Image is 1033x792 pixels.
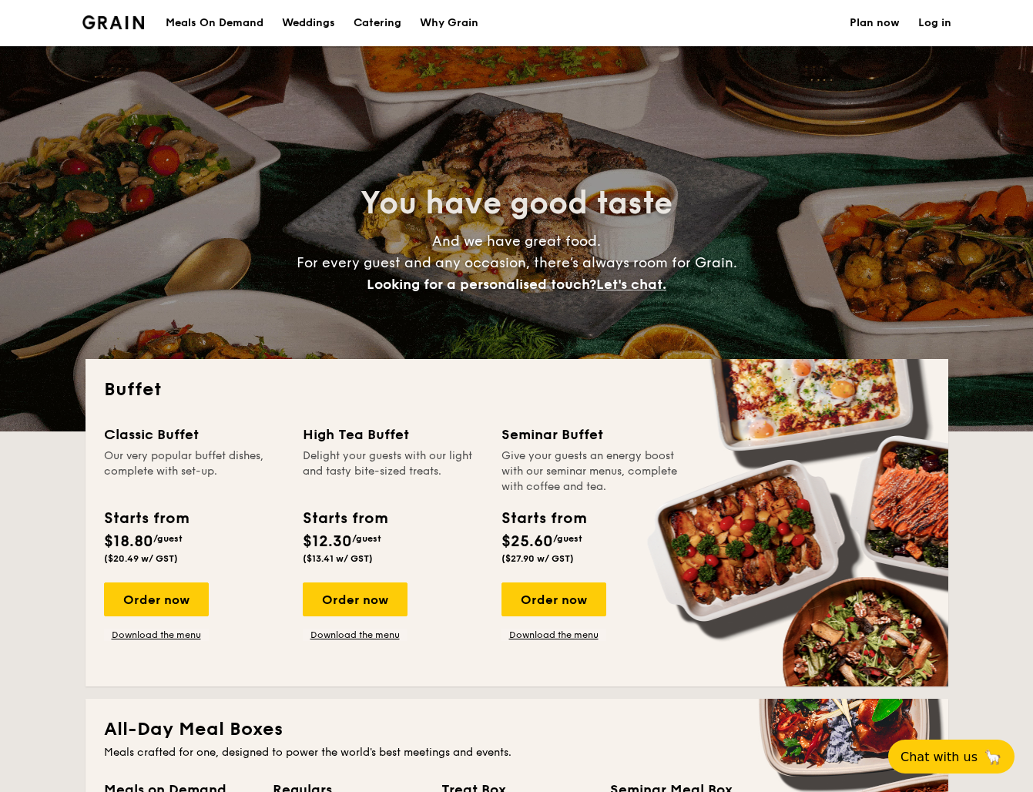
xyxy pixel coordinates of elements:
a: Logotype [82,15,145,29]
span: /guest [153,533,183,544]
span: $18.80 [104,532,153,551]
span: Let's chat. [596,276,666,293]
span: 🦙 [984,748,1002,766]
h2: Buffet [104,378,930,402]
div: Starts from [303,507,387,530]
span: ($20.49 w/ GST) [104,553,178,564]
div: Order now [104,582,209,616]
div: Seminar Buffet [501,424,682,445]
div: Delight your guests with our light and tasty bite-sized treats. [303,448,483,495]
div: Classic Buffet [104,424,284,445]
div: Order now [501,582,606,616]
button: Chat with us🦙 [888,740,1015,774]
div: Order now [303,582,407,616]
span: Chat with us [901,750,978,764]
span: ($13.41 w/ GST) [303,553,373,564]
div: Meals crafted for one, designed to power the world's best meetings and events. [104,745,930,760]
img: Grain [82,15,145,29]
div: Give your guests an energy boost with our seminar menus, complete with coffee and tea. [501,448,682,495]
div: Starts from [501,507,585,530]
div: Starts from [104,507,188,530]
span: $12.30 [303,532,352,551]
a: Download the menu [501,629,606,641]
span: /guest [352,533,381,544]
h2: All-Day Meal Boxes [104,717,930,742]
div: High Tea Buffet [303,424,483,445]
a: Download the menu [303,629,407,641]
span: ($27.90 w/ GST) [501,553,574,564]
a: Download the menu [104,629,209,641]
div: Our very popular buffet dishes, complete with set-up. [104,448,284,495]
span: /guest [553,533,582,544]
span: $25.60 [501,532,553,551]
